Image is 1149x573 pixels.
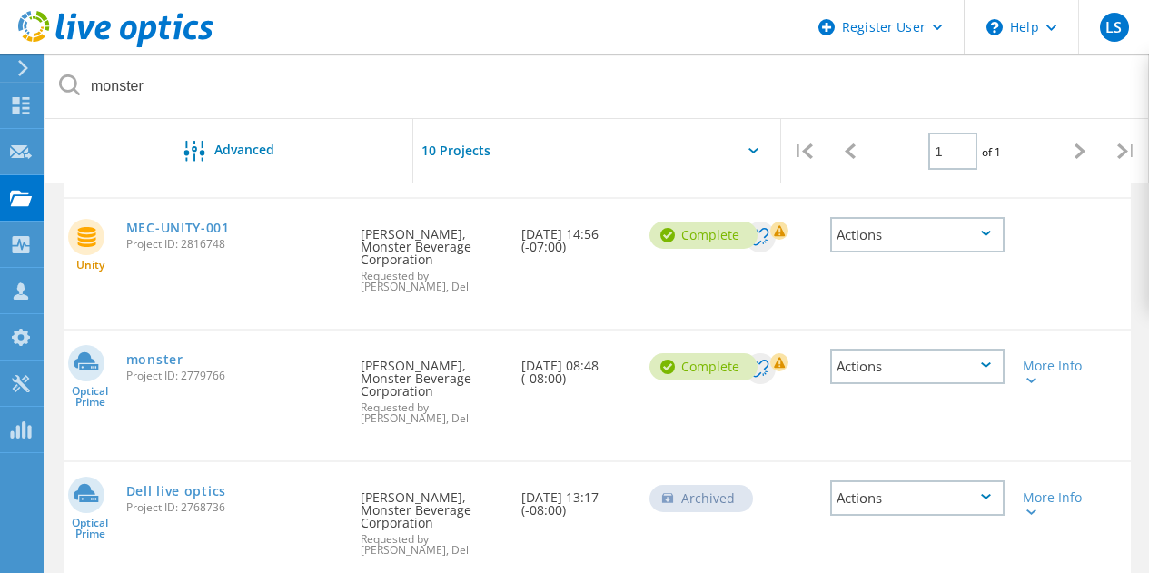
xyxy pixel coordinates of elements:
span: Optical Prime [64,518,117,539]
div: | [781,119,827,183]
a: Dell live optics [126,485,226,498]
div: [PERSON_NAME], Monster Beverage Corporation [352,331,511,442]
a: monster [126,353,183,366]
div: [DATE] 08:48 (-08:00) [512,331,640,403]
div: Archived [649,485,753,512]
span: Project ID: 2779766 [126,370,343,381]
svg: \n [986,19,1003,35]
span: Requested by [PERSON_NAME], Dell [361,534,502,556]
a: MEC-UNITY-001 [126,222,230,234]
div: [DATE] 14:56 (-07:00) [512,199,640,272]
div: Complete [649,222,758,249]
span: Project ID: 2816748 [126,239,343,250]
span: Requested by [PERSON_NAME], Dell [361,402,502,424]
a: Live Optics Dashboard [18,38,213,51]
span: of 1 [982,144,1001,160]
div: | [1103,119,1149,183]
span: Advanced [214,143,274,156]
span: Requested by [PERSON_NAME], Dell [361,271,502,292]
div: Complete [649,353,758,380]
div: [PERSON_NAME], Monster Beverage Corporation [352,199,511,311]
span: Project ID: 2768736 [126,502,343,513]
div: [DATE] 13:17 (-08:00) [512,462,640,535]
div: Actions [830,349,1005,384]
span: LS [1105,20,1122,35]
div: More Info [1023,360,1090,385]
div: Actions [830,217,1005,252]
span: Unity [76,260,104,271]
span: Optical Prime [64,386,117,408]
div: More Info [1023,491,1090,517]
div: Actions [830,480,1005,516]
